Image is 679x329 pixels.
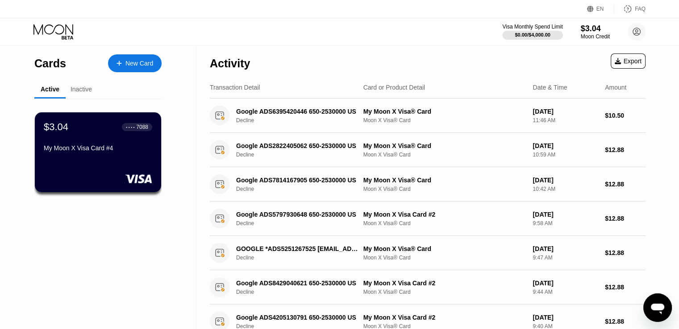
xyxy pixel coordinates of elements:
div: Google ADS4205130791 650-2530000 US [236,314,358,321]
div: $3.04Moon Credit [581,24,610,40]
div: Google ADS7814167905 650-2530000 US [236,177,358,184]
div: Decline [236,220,368,226]
div: Google ADS8429040621 650-2530000 US [236,280,358,287]
div: Google ADS7814167905 650-2530000 USDeclineMy Moon X Visa® CardMoon X Visa® Card[DATE]10:42 AM$12.88 [210,167,646,202]
div: $12.88 [605,181,646,188]
div: My Moon X Visa Card #2 [363,314,526,321]
div: My Moon X Visa Card #4 [44,144,152,152]
div: Inactive [71,86,92,93]
div: Google ADS5797930648 650-2530000 USDeclineMy Moon X Visa Card #2Moon X Visa® Card[DATE]9:58 AM$12.88 [210,202,646,236]
div: 11:46 AM [533,117,598,123]
div: Moon X Visa® Card [363,289,526,295]
div: $10.50 [605,112,646,119]
div: Moon X Visa® Card [363,255,526,261]
div: Moon Credit [581,33,610,40]
div: Decline [236,186,368,192]
div: [DATE] [533,108,598,115]
div: 10:42 AM [533,186,598,192]
div: 7088 [136,124,148,130]
div: Moon X Visa® Card [363,186,526,192]
div: Visa Monthly Spend Limit$0.00/$4,000.00 [502,24,562,40]
div: [DATE] [533,211,598,218]
div: New Card [125,60,153,67]
div: [DATE] [533,280,598,287]
div: Card or Product Detail [363,84,425,91]
div: Moon X Visa® Card [363,220,526,226]
div: ● ● ● ● [126,126,135,128]
div: 10:59 AM [533,152,598,158]
div: Date & Time [533,84,567,91]
div: Google ADS2822405062 650-2530000 US [236,142,358,149]
div: My Moon X Visa Card #2 [363,211,526,218]
div: $12.88 [605,318,646,325]
div: My Moon X Visa® Card [363,142,526,149]
div: $12.88 [605,249,646,256]
div: EN [596,6,604,12]
div: Moon X Visa® Card [363,117,526,123]
div: Visa Monthly Spend Limit [502,24,562,30]
div: Export [615,58,642,65]
div: [DATE] [533,142,598,149]
div: $3.04 [44,121,68,133]
div: Google ADS2822405062 650-2530000 USDeclineMy Moon X Visa® CardMoon X Visa® Card[DATE]10:59 AM$12.88 [210,133,646,167]
div: Google ADS6395420446 650-2530000 USDeclineMy Moon X Visa® CardMoon X Visa® Card[DATE]11:46 AM$10.50 [210,99,646,133]
div: 9:47 AM [533,255,598,261]
div: Google ADS5797930648 650-2530000 US [236,211,358,218]
div: Cards [34,57,66,70]
div: My Moon X Visa® Card [363,245,526,252]
div: $12.88 [605,284,646,291]
div: GOOGLE *ADS5251267525 [EMAIL_ADDRESS]DeclineMy Moon X Visa® CardMoon X Visa® Card[DATE]9:47 AM$12.88 [210,236,646,270]
div: $3.04● ● ● ●7088My Moon X Visa Card #4 [35,112,161,192]
div: My Moon X Visa Card #2 [363,280,526,287]
div: Activity [210,57,250,70]
div: Transaction Detail [210,84,260,91]
div: FAQ [614,4,646,13]
div: Decline [236,117,368,123]
div: Google ADS6395420446 650-2530000 US [236,108,358,115]
div: Decline [236,255,368,261]
div: GOOGLE *ADS5251267525 [EMAIL_ADDRESS] [236,245,358,252]
div: $12.88 [605,215,646,222]
div: Decline [236,289,368,295]
div: Moon X Visa® Card [363,152,526,158]
iframe: Nút để khởi chạy cửa sổ nhắn tin [643,293,672,322]
div: 9:44 AM [533,289,598,295]
div: New Card [108,54,162,72]
div: Active [41,86,59,93]
div: EN [587,4,614,13]
div: $0.00 / $4,000.00 [515,32,550,37]
div: [DATE] [533,245,598,252]
div: Google ADS8429040621 650-2530000 USDeclineMy Moon X Visa Card #2Moon X Visa® Card[DATE]9:44 AM$12.88 [210,270,646,304]
div: 9:58 AM [533,220,598,226]
div: $3.04 [581,24,610,33]
div: $12.88 [605,146,646,153]
div: FAQ [635,6,646,12]
div: Amount [605,84,626,91]
div: Decline [236,152,368,158]
div: [DATE] [533,177,598,184]
div: My Moon X Visa® Card [363,177,526,184]
div: Export [611,53,646,69]
div: [DATE] [533,314,598,321]
div: My Moon X Visa® Card [363,108,526,115]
